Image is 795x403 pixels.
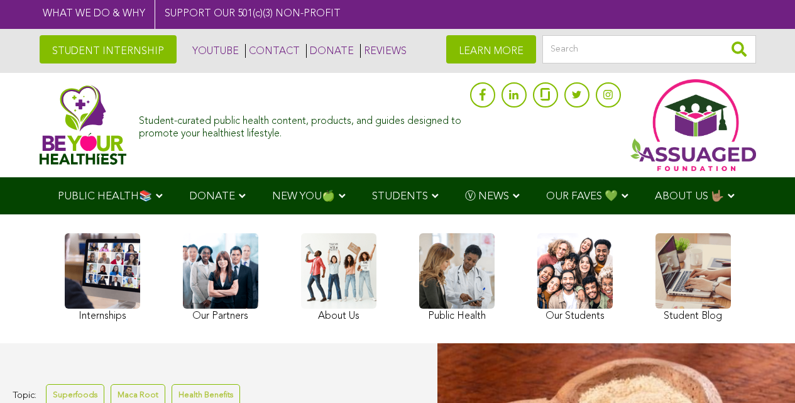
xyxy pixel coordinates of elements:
img: Assuaged App [630,79,756,171]
a: STUDENT INTERNSHIP [40,35,177,63]
iframe: Chat Widget [732,343,795,403]
a: LEARN MORE [446,35,536,63]
span: PUBLIC HEALTH📚 [58,191,152,202]
div: Navigation Menu [40,177,756,214]
span: ABOUT US 🤟🏽 [655,191,724,202]
span: STUDENTS [372,191,428,202]
a: REVIEWS [360,44,407,58]
img: Assuaged [40,85,127,165]
a: YOUTUBE [189,44,239,58]
span: NEW YOU🍏 [272,191,335,202]
div: Student-curated public health content, products, and guides designed to promote your healthiest l... [139,109,463,140]
a: DONATE [306,44,354,58]
span: OUR FAVES 💚 [546,191,618,202]
img: glassdoor [540,88,549,101]
span: Ⓥ NEWS [465,191,509,202]
span: DONATE [189,191,235,202]
input: Search [542,35,756,63]
a: CONTACT [245,44,300,58]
